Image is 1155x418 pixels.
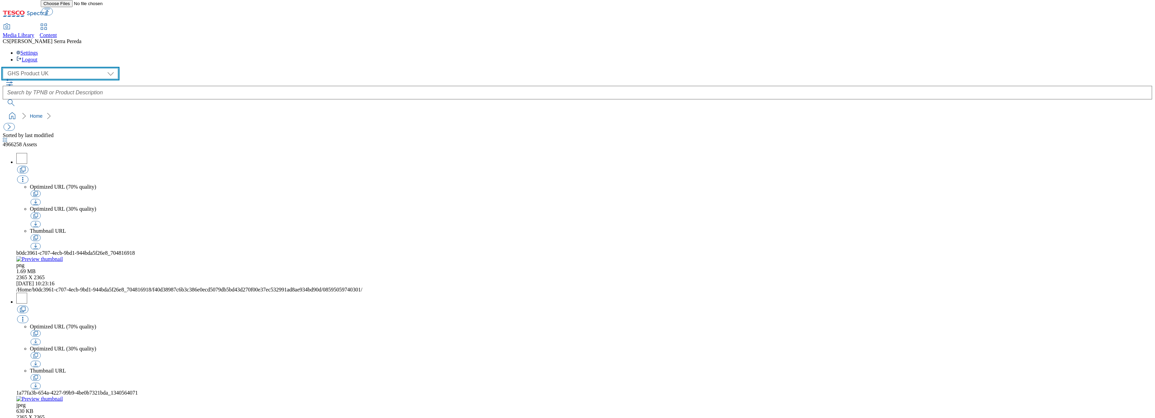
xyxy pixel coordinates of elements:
[30,113,42,119] a: Home
[3,86,1152,99] input: Search by TPNB or Product Description
[16,57,37,62] a: Logout
[3,24,34,38] a: Media Library
[40,24,57,38] a: Content
[3,141,23,147] span: 4966258
[16,287,1152,293] div: /b0dc3961-c707-4ecb-9bd1-944bda5f26e8_704816918/f40d38987c6b3c386e0ecd5079db5bd43d270f00e37ec5329...
[30,206,96,212] span: Optimized URL (30% quality)
[16,274,45,280] span: Resolution
[10,38,81,44] span: [PERSON_NAME] Serra Pereda
[16,256,1152,262] a: Preview thumbnail
[3,32,34,38] span: Media Library
[3,110,1152,122] nav: breadcrumb
[30,346,96,351] span: Optimized URL (30% quality)
[16,396,63,402] img: Preview thumbnail
[3,132,54,138] span: Sorted by last modified
[3,141,37,147] span: Assets
[16,250,135,256] span: b0dc3961-c707-4ecb-9bd1-944bda5f26e8_704816918
[40,32,57,38] span: Content
[16,262,24,268] span: Type
[30,368,66,374] span: Thumbnail URL
[16,50,38,56] a: Settings
[16,396,1152,402] a: Preview thumbnail
[16,408,33,414] span: Size
[30,184,96,190] span: Optimized URL (70% quality)
[30,228,66,234] span: Thumbnail URL
[16,281,1152,287] div: Last Modified
[16,268,36,274] span: Size
[30,324,96,329] span: Optimized URL (70% quality)
[16,256,63,262] img: Preview thumbnail
[3,38,10,44] span: CS
[16,390,138,396] span: 1a77fa3b-654a-4227-99b9-4be0b7321bda_1340564071
[7,111,18,121] a: home
[16,402,26,408] span: Type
